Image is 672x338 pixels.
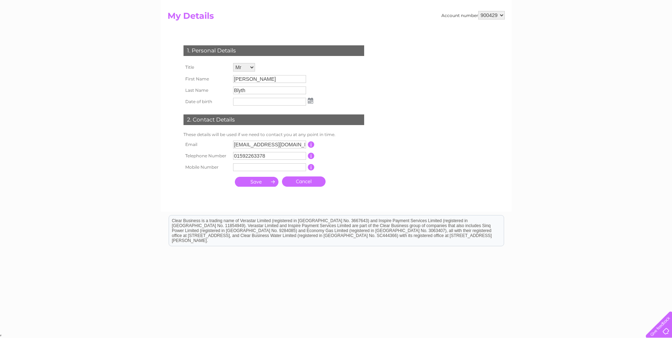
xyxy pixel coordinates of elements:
[565,30,581,35] a: Energy
[182,61,231,73] th: Title
[625,30,642,35] a: Contact
[182,73,231,85] th: First Name
[235,177,278,187] input: Submit
[182,130,366,139] td: These details will be used if we need to contact you at any point in time.
[182,96,231,107] th: Date of birth
[282,176,326,187] a: Cancel
[649,30,665,35] a: Log out
[182,85,231,96] th: Last Name
[308,164,315,170] input: Information
[441,11,505,19] div: Account number
[182,150,231,162] th: Telephone Number
[23,18,60,40] img: logo.png
[168,11,505,24] h2: My Details
[182,162,231,173] th: Mobile Number
[547,30,561,35] a: Water
[183,114,364,125] div: 2. Contact Details
[183,45,364,56] div: 1. Personal Details
[308,98,313,103] img: ...
[610,30,621,35] a: Blog
[308,153,315,159] input: Information
[585,30,606,35] a: Telecoms
[308,141,315,148] input: Information
[182,139,231,150] th: Email
[169,4,504,34] div: Clear Business is a trading name of Verastar Limited (registered in [GEOGRAPHIC_DATA] No. 3667643...
[538,4,587,12] a: 0333 014 3131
